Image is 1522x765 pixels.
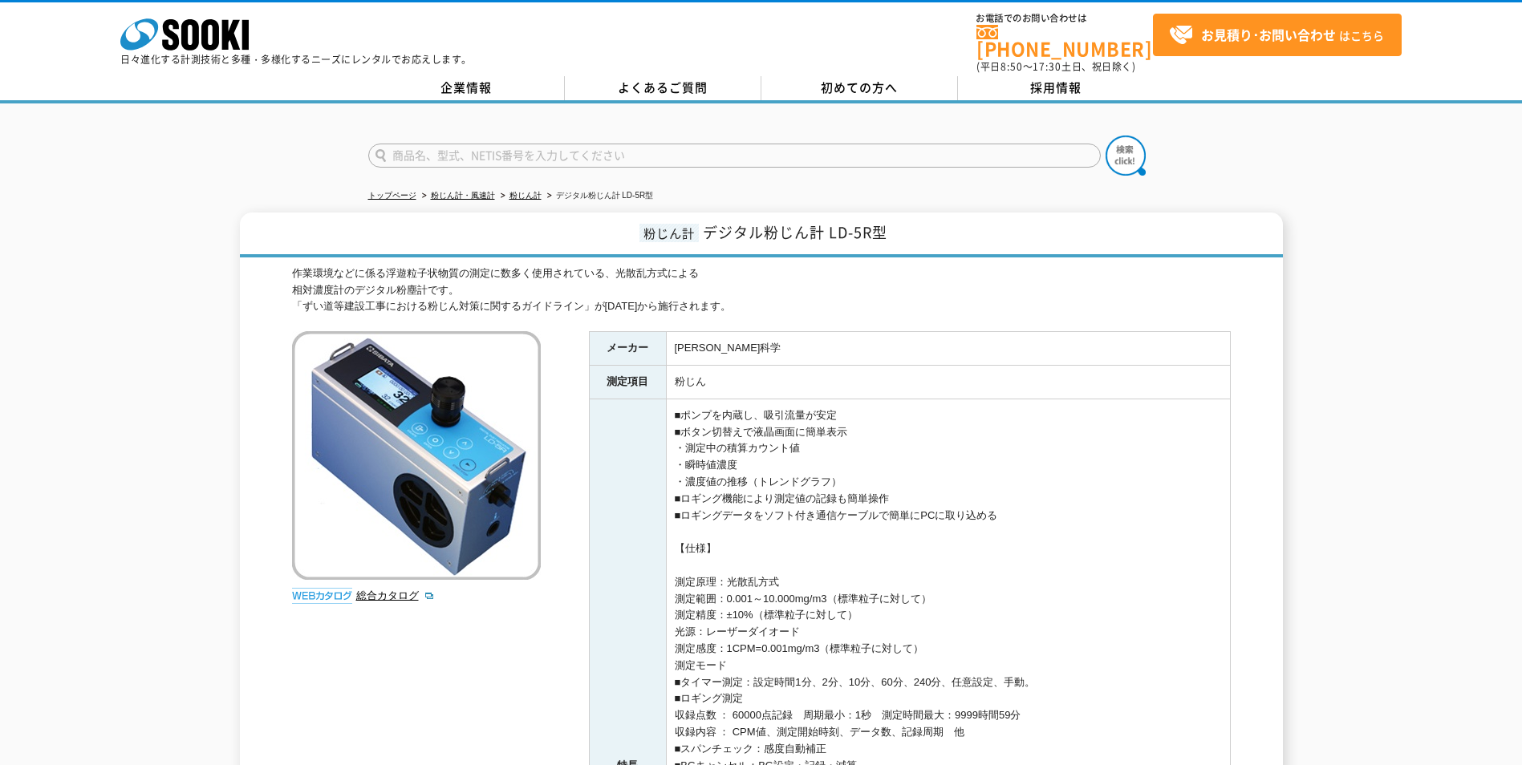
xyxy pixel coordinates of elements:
[639,224,699,242] span: 粉じん計
[356,589,435,601] a: 総合カタログ
[976,14,1153,23] span: お電話でのお問い合わせは
[1033,59,1061,74] span: 17:30
[1169,23,1384,47] span: はこちら
[666,332,1230,366] td: [PERSON_NAME]科学
[976,59,1135,74] span: (平日 ～ 土日、祝日除く)
[120,55,472,64] p: 日々進化する計測技術と多種・多様化するニーズにレンタルでお応えします。
[544,188,654,204] li: デジタル粉じん計 LD-5R型
[565,76,761,100] a: よくあるご質問
[589,332,666,366] th: メーカー
[292,331,541,580] img: デジタル粉じん計 LD-5R型
[368,144,1101,168] input: 商品名、型式、NETIS番号を入力してください
[821,79,898,96] span: 初めての方へ
[368,191,416,200] a: トップページ
[1106,136,1146,176] img: btn_search.png
[1201,25,1336,44] strong: お見積り･お問い合わせ
[292,588,352,604] img: webカタログ
[589,366,666,399] th: 測定項目
[292,265,1231,315] div: 作業環境などに係る浮遊粒子状物質の測定に数多く使用されている、光散乱方式による 相対濃度計のデジタル粉塵計です。 「ずい道等建設工事における粉じん対策に関するガイドライン」が[DATE]から施行...
[1153,14,1402,56] a: お見積り･お問い合わせはこちら
[1000,59,1023,74] span: 8:50
[958,76,1155,100] a: 採用情報
[431,191,495,200] a: 粉じん計・風速計
[368,76,565,100] a: 企業情報
[666,366,1230,399] td: 粉じん
[509,191,542,200] a: 粉じん計
[976,25,1153,58] a: [PHONE_NUMBER]
[761,76,958,100] a: 初めての方へ
[703,221,887,243] span: デジタル粉じん計 LD-5R型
